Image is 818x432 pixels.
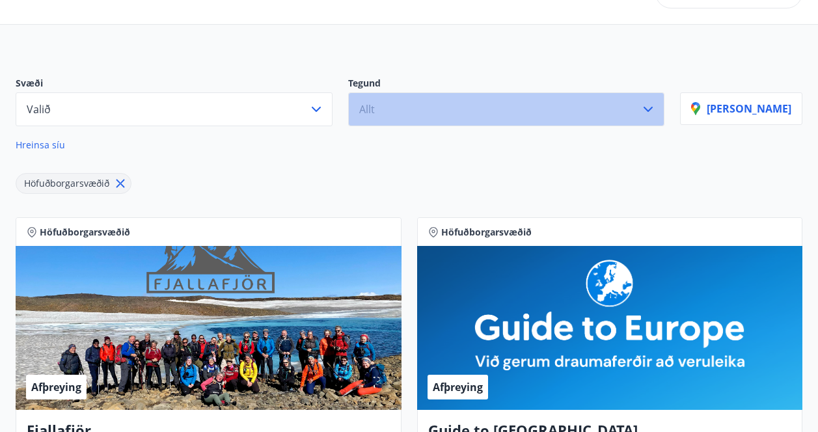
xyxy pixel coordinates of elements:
button: [PERSON_NAME] [680,92,802,125]
span: Afþreying [433,380,483,394]
p: [PERSON_NAME] [691,101,791,116]
div: Höfuðborgarsvæðið [16,173,131,194]
span: Höfuðborgarsvæðið [441,226,532,239]
p: Svæði [16,77,333,92]
span: Hreinsa síu [16,139,65,151]
span: Afþreying [31,380,81,394]
span: Valið [27,102,51,116]
button: Valið [16,92,333,126]
button: Allt [348,92,665,126]
p: Tegund [348,77,665,92]
span: Allt [359,102,375,116]
span: Höfuðborgarsvæðið [40,226,130,239]
span: Höfuðborgarsvæðið [24,177,109,189]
